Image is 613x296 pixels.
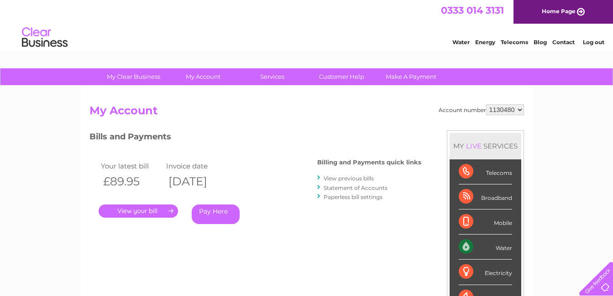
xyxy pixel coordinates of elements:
div: Broadband [459,184,512,209]
a: Blog [534,39,547,46]
td: Your latest bill [99,160,164,172]
a: Services [235,68,310,85]
a: Energy [475,39,495,46]
a: Make A Payment [373,68,449,85]
a: . [99,204,178,218]
a: Paperless bill settings [324,194,382,200]
div: Water [459,235,512,260]
div: Account number [439,104,524,115]
div: LIVE [464,142,483,150]
th: [DATE] [164,172,230,191]
div: Telecoms [459,159,512,184]
div: Mobile [459,209,512,235]
a: Water [452,39,470,46]
a: Statement of Accounts [324,184,388,191]
img: logo.png [21,24,68,51]
a: Customer Help [304,68,379,85]
h3: Bills and Payments [89,130,421,146]
a: Pay Here [192,204,240,224]
th: £89.95 [99,172,164,191]
a: 0333 014 3131 [441,5,504,16]
a: Log out [583,39,604,46]
a: My Account [165,68,241,85]
a: Telecoms [501,39,528,46]
a: View previous bills [324,175,374,182]
h4: Billing and Payments quick links [317,159,421,166]
div: Electricity [459,260,512,285]
a: Contact [552,39,575,46]
div: Clear Business is a trading name of Verastar Limited (registered in [GEOGRAPHIC_DATA] No. 3667643... [91,5,523,44]
td: Invoice date [164,160,230,172]
h2: My Account [89,104,524,122]
a: My Clear Business [96,68,171,85]
div: MY SERVICES [450,133,521,159]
